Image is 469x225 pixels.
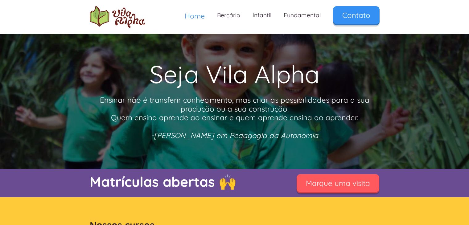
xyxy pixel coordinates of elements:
a: Infantil [246,6,278,24]
a: Home [179,6,211,26]
em: -[PERSON_NAME] em Pedagogia da Autonomia [151,131,318,140]
p: Matrículas abertas 🙌 [90,172,281,191]
h1: Seja Vila Alpha [90,55,380,92]
span: Home [185,11,205,20]
a: home [90,6,145,28]
img: logo Escola Vila Alpha [90,6,145,28]
a: Marque uma visita [297,174,379,192]
a: Contato [333,6,380,24]
p: Ensinar não é transferir conhecimento, mas criar as possibilidades para a sua produção ou a sua c... [90,96,380,140]
a: Fundamental [278,6,327,24]
a: Berçário [211,6,246,24]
